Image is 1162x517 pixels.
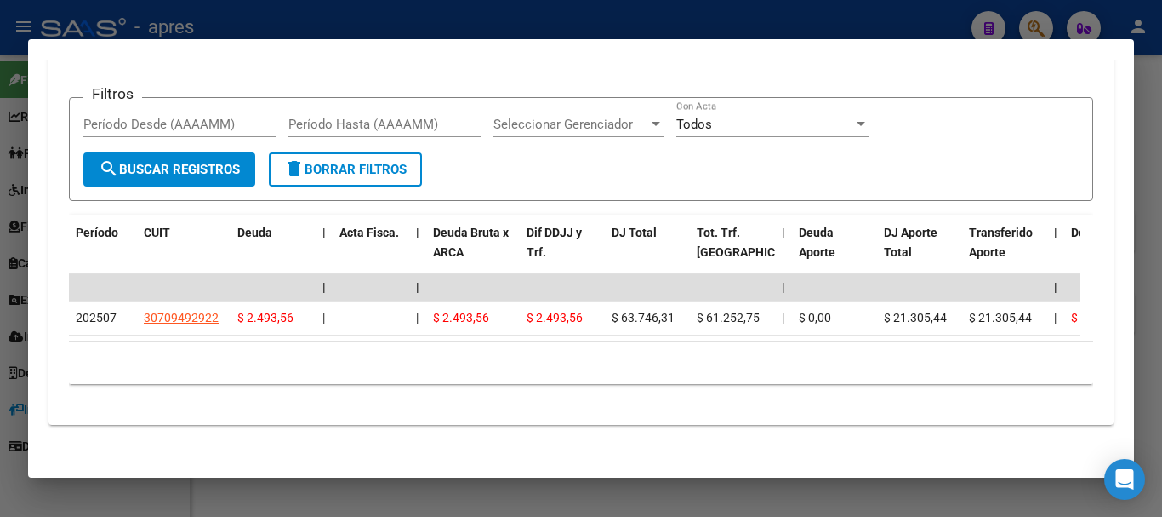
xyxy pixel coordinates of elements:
span: 202507 [76,311,117,325]
span: $ 2.493,56 [527,311,583,325]
span: $ 0,00 [799,311,831,325]
span: $ 2.493,56 [433,311,489,325]
span: | [416,226,419,239]
span: DJ Total [612,226,657,239]
span: Todos [676,117,712,132]
span: Buscar Registros [99,162,240,177]
h3: Filtros [83,84,142,103]
datatable-header-cell: Deuda Bruta x ARCA [426,215,520,290]
datatable-header-cell: Período [69,215,137,290]
span: $ 2.493,56 [1071,311,1127,325]
mat-icon: search [99,158,119,179]
span: DJ Aporte Total [884,226,937,259]
span: Deuda Bruta x ARCA [433,226,509,259]
span: Deuda Contr. [1071,226,1141,239]
span: Transferido Aporte [969,226,1033,259]
span: | [416,311,419,325]
span: Deuda Aporte [799,226,835,259]
datatable-header-cell: Transferido Aporte [962,215,1047,290]
button: Borrar Filtros [269,152,422,187]
span: | [1054,226,1057,239]
datatable-header-cell: DJ Aporte Total [877,215,962,290]
span: | [322,311,325,325]
datatable-header-cell: Acta Fisca. [333,215,409,290]
div: Open Intercom Messenger [1104,459,1145,500]
span: | [322,280,326,294]
span: Borrar Filtros [284,162,407,177]
span: | [416,280,419,294]
span: | [782,280,785,294]
datatable-header-cell: | [775,215,792,290]
span: | [322,226,326,239]
span: Dif DDJJ y Trf. [527,226,582,259]
datatable-header-cell: Dif DDJJ y Trf. [520,215,605,290]
datatable-header-cell: CUIT [137,215,231,290]
span: CUIT [144,226,170,239]
span: | [1054,311,1057,325]
span: 30709492922 [144,311,219,325]
span: $ 63.746,31 [612,311,675,325]
datatable-header-cell: Tot. Trf. Bruto [690,215,775,290]
span: Seleccionar Gerenciador [493,117,648,132]
mat-icon: delete [284,158,305,179]
datatable-header-cell: Deuda [231,215,316,290]
datatable-header-cell: | [316,215,333,290]
span: | [782,311,784,325]
span: Deuda [237,226,272,239]
span: Tot. Trf. [GEOGRAPHIC_DATA] [697,226,812,259]
datatable-header-cell: | [409,215,426,290]
datatable-header-cell: Deuda Aporte [792,215,877,290]
span: | [782,226,785,239]
button: Buscar Registros [83,152,255,187]
span: | [1054,280,1057,294]
datatable-header-cell: | [1047,215,1064,290]
span: $ 61.252,75 [697,311,760,325]
datatable-header-cell: DJ Total [605,215,690,290]
datatable-header-cell: Deuda Contr. [1064,215,1149,290]
span: Acta Fisca. [339,226,399,239]
span: $ 2.493,56 [237,311,293,325]
span: $ 21.305,44 [884,311,947,325]
span: Período [76,226,118,239]
span: $ 21.305,44 [969,311,1032,325]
